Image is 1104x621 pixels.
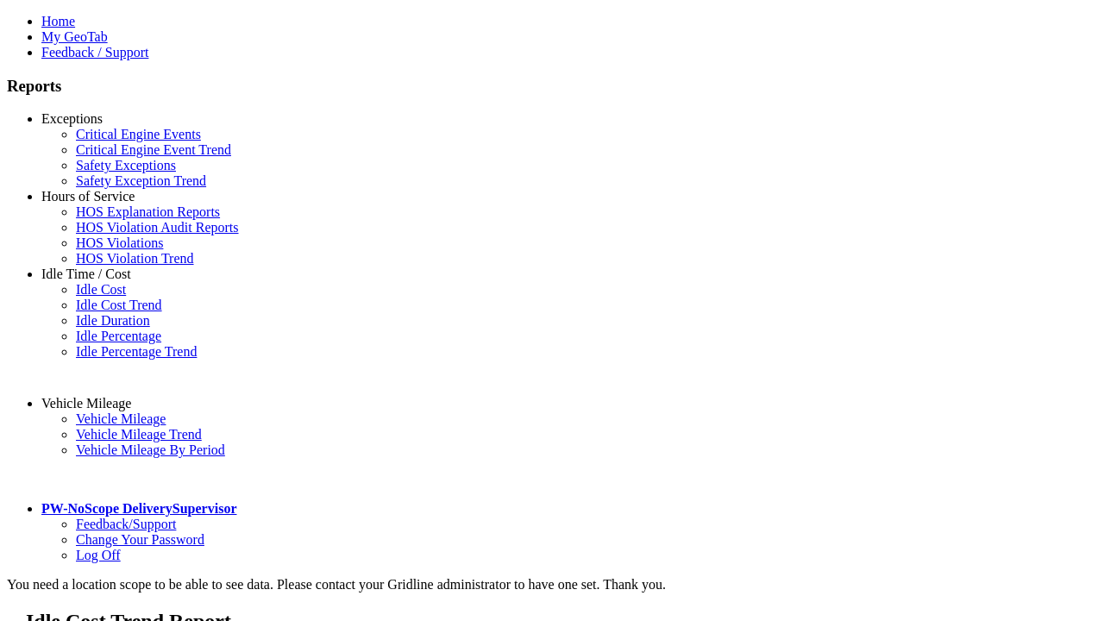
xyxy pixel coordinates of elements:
a: Hours of Service [41,189,135,204]
a: Idle Duration [76,313,150,328]
a: HOS Explanation Reports [76,204,220,219]
a: Idle Cost Trend [76,298,162,312]
a: Feedback/Support [76,517,176,531]
h3: Reports [7,77,1097,96]
a: Home [41,14,75,28]
a: PW-NoScope DeliverySupervisor [41,501,236,516]
a: Critical Engine Event Trend [76,142,231,157]
a: Exceptions [41,111,103,126]
a: Safety Exception Trend [76,173,206,188]
a: Vehicle Mileage [41,396,131,411]
a: HOS Violation Trend [76,251,194,266]
a: Vehicle Mileage [76,411,166,426]
a: Critical Engine Events [76,127,201,141]
a: Idle Time / Cost [41,267,131,281]
a: HOS Violation Audit Reports [76,220,239,235]
a: HOS Violations [76,235,163,250]
a: Safety Exceptions [76,158,176,172]
a: Vehicle Mileage Trend [76,427,202,442]
a: Log Off [76,548,121,562]
a: Idle Cost [76,282,126,297]
a: My GeoTab [41,29,108,44]
a: Change Your Password [76,532,204,547]
a: Feedback / Support [41,45,148,60]
a: Idle Percentage [76,329,161,343]
a: Idle Percentage Trend [76,344,197,359]
div: You need a location scope to be able to see data. Please contact your Gridline administrator to h... [7,577,1097,593]
a: Vehicle Mileage By Period [76,442,225,457]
